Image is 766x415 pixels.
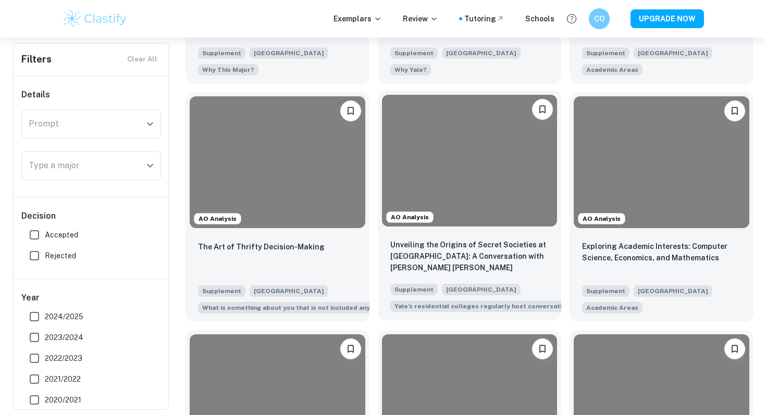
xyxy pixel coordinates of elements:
button: Bookmark [724,338,745,359]
span: Supplement [582,285,629,297]
button: Bookmark [532,338,553,359]
p: Review [403,13,438,24]
span: AO Analysis [194,214,241,223]
span: Students at Yale have time to explore their academic interests before committing to one or more m... [582,63,643,76]
button: Bookmark [532,99,553,120]
span: [GEOGRAPHIC_DATA] [442,284,521,295]
a: AO AnalysisBookmarkExploring Academic Interests: Computer Science, Economics, and MathematicsSupp... [570,92,753,321]
span: [GEOGRAPHIC_DATA] [250,47,328,59]
span: [GEOGRAPHIC_DATA] [442,47,521,59]
span: AO Analysis [387,212,433,222]
span: [GEOGRAPHIC_DATA] [634,47,712,59]
span: 2020/2021 [45,394,81,406]
span: 2023/2024 [45,332,83,343]
button: Bookmark [724,100,745,121]
a: Tutoring [464,13,504,24]
span: Why Yale? [394,65,427,74]
span: Yale’s residential colleges regularly host conversations with guests repres [394,301,636,311]
button: Open [143,117,157,131]
span: 2024/2025 [45,311,83,322]
p: The Art of Thrifty Decision-Making [198,241,325,253]
span: Tell us about a topic or idea that excites you and is related to one or more academic areas you s... [198,63,258,76]
span: Why This Major? [202,65,254,74]
span: Supplement [390,284,438,295]
img: Clastify logo [62,8,128,29]
span: [GEOGRAPHIC_DATA] [250,285,328,297]
span: What is it about Yale that has led you to apply? [390,63,431,76]
p: Exemplars [333,13,382,24]
span: Supplement [198,47,245,59]
span: Academic Areas [586,303,638,312]
button: Open [143,158,157,173]
span: Supplement [582,47,629,59]
span: Students at Yale have time to explore their academic interests before committing to one or more m... [582,301,643,313]
a: AO AnalysisBookmarkUnveiling the Origins of Secret Societies at Yale: A Conversation with William... [378,92,562,321]
span: [GEOGRAPHIC_DATA] [634,285,712,297]
button: Bookmark [340,338,361,359]
span: 2021/2022 [45,373,81,385]
span: Supplement [198,285,245,297]
p: Unveiling the Origins of Secret Societies at Yale: A Conversation with William Huntington Russell [390,239,549,273]
span: 2022/2023 [45,353,82,364]
h6: Decision [21,210,161,222]
p: Exploring Academic Interests: Computer Science, Economics, and Mathematics [582,241,741,263]
button: Help and Feedback [563,10,580,28]
a: AO AnalysisBookmarkThe Art of Thrifty Decision-MakingSupplement[GEOGRAPHIC_DATA]What is something... [186,92,369,321]
span: Rejected [45,250,76,261]
button: UPGRADE NOW [631,9,704,28]
a: Schools [525,13,554,24]
h6: Details [21,89,161,101]
button: CO [589,8,610,29]
span: Yale’s residential colleges regularly host conversations with guests representing a wide range of... [390,299,640,312]
span: Supplement [390,47,438,59]
button: Bookmark [340,100,361,121]
h6: Year [21,292,161,304]
span: What is something about you that is not included anywhere else in your application? [198,301,448,313]
span: Accepted [45,229,78,241]
span: What is something about you that is not included anywhere else in your appl [202,303,444,312]
span: AO Analysis [578,214,625,223]
h6: CO [594,13,606,24]
span: Academic Areas [586,65,638,74]
h6: Filters [21,52,52,67]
